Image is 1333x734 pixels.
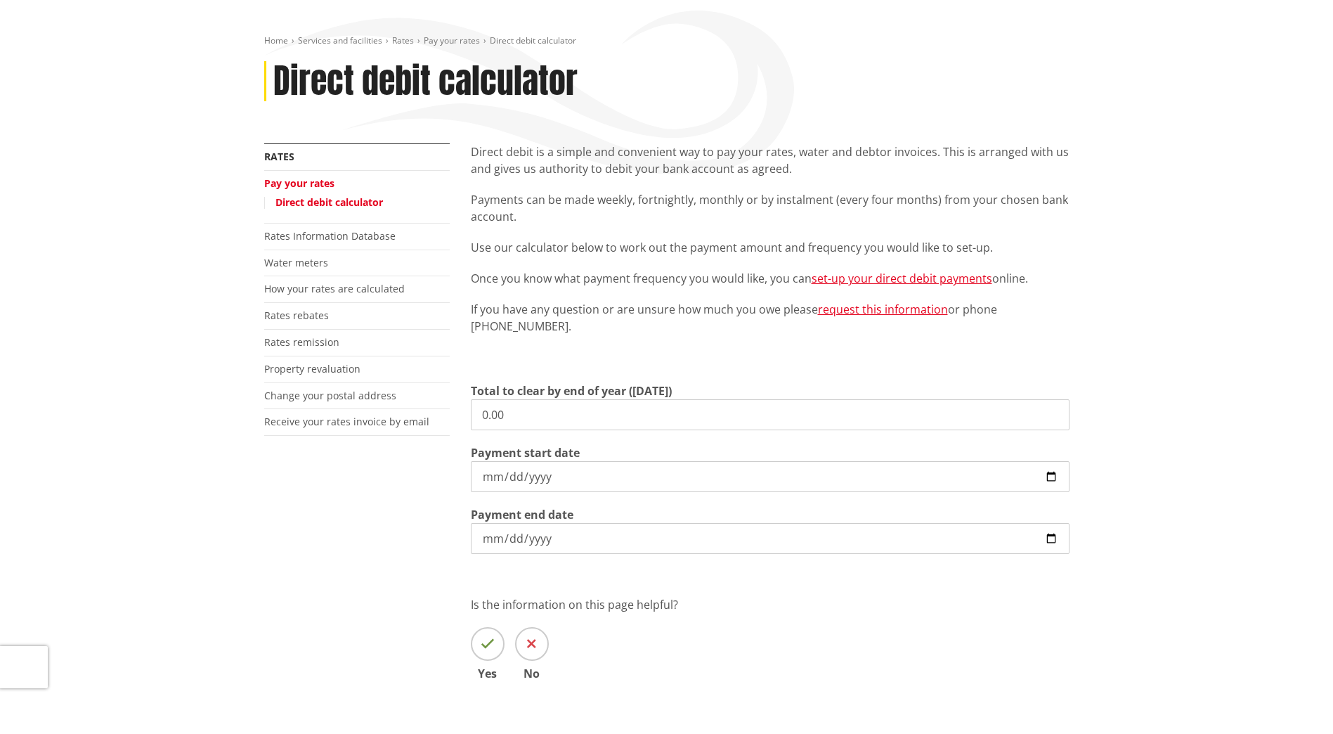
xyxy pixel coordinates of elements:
a: Water meters [264,256,328,269]
a: set-up your direct debit payments [812,271,992,286]
p: Payments can be made weekly, fortnightly, monthly or by instalment (every four months) from your ... [471,191,1069,225]
a: Rates remission [264,335,339,349]
span: No [515,668,549,679]
p: Is the information on this page helpful? [471,596,1069,613]
label: Payment start date [471,444,580,461]
a: Pay your rates [424,34,480,46]
h1: Direct debit calculator [273,61,578,102]
a: Direct debit calculator [275,195,383,209]
p: Use our calculator below to work out the payment amount and frequency you would like to set-up. [471,239,1069,256]
a: Rates rebates [264,309,329,322]
a: Receive your rates invoice by email [264,415,429,428]
nav: breadcrumb [264,35,1069,47]
a: Change your postal address [264,389,396,402]
a: Home [264,34,288,46]
iframe: Messenger Launcher [1268,675,1319,726]
a: Services and facilities [298,34,382,46]
a: Property revaluation [264,362,360,375]
a: Rates Information Database [264,229,396,243]
a: Pay your rates [264,176,334,190]
a: request this information [818,302,948,317]
p: Once you know what payment frequency you would like, you can online. [471,270,1069,287]
label: Total to clear by end of year ([DATE]) [471,382,672,399]
a: Rates [392,34,414,46]
span: Yes [471,668,505,679]
p: If you have any question or are unsure how much you owe please or phone [PHONE_NUMBER]. [471,301,1069,335]
span: Direct debit calculator [490,34,576,46]
p: Direct debit is a simple and convenient way to pay your rates, water and debtor invoices. This is... [471,143,1069,177]
label: Payment end date [471,506,573,523]
a: Rates [264,150,294,163]
a: How your rates are calculated [264,282,405,295]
